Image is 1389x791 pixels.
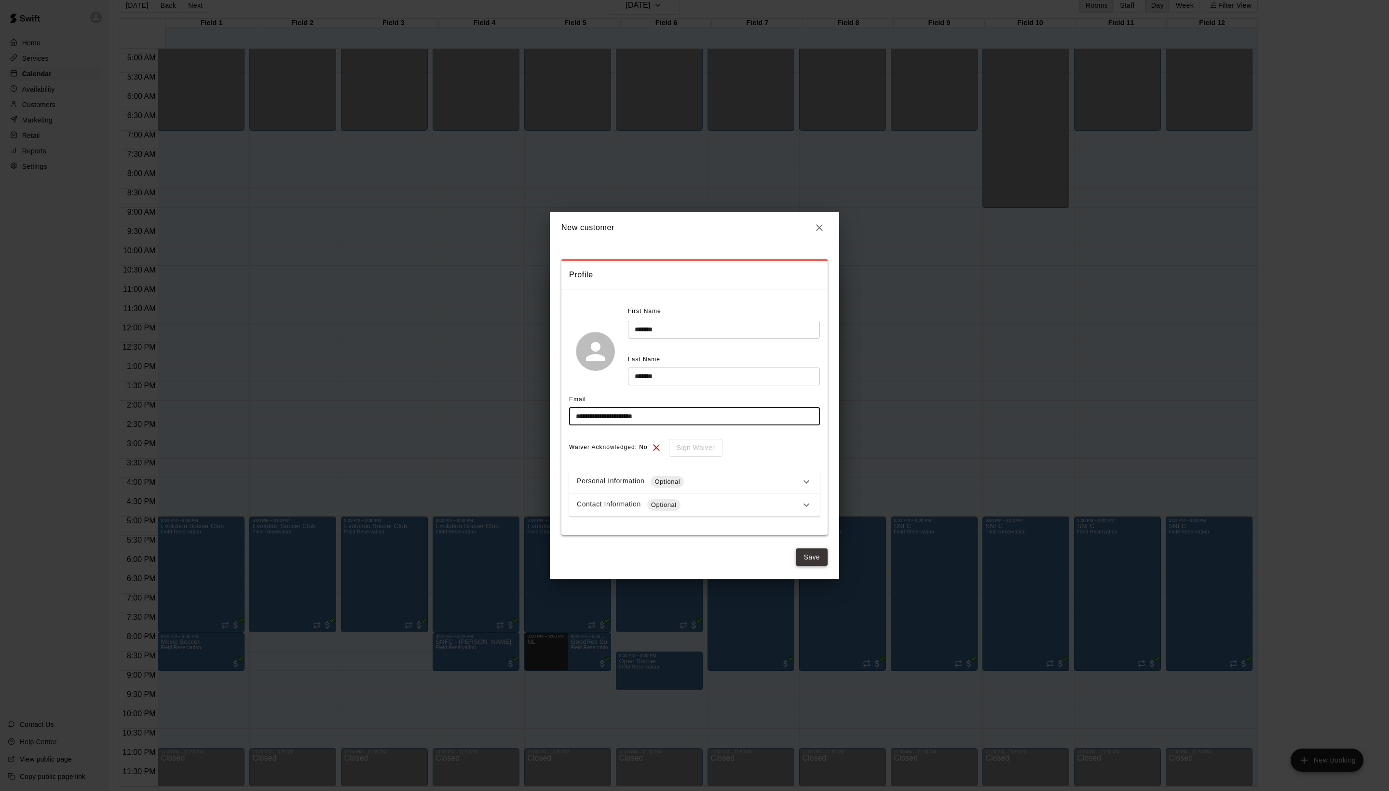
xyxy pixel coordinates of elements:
[628,356,660,363] span: Last Name
[628,304,661,319] span: First Name
[569,440,648,455] span: Waiver Acknowledged: No
[651,477,684,487] span: Optional
[577,476,801,488] div: Personal Information
[577,499,801,511] div: Contact Information
[569,396,586,403] span: Email
[561,221,614,234] h6: New customer
[569,269,820,281] span: Profile
[796,548,828,566] button: Save
[569,470,820,493] div: Personal InformationOptional
[647,500,681,510] span: Optional
[569,493,820,517] div: Contact InformationOptional
[662,439,722,457] div: To sign waivers in admin, this feature must be enabled in general settings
